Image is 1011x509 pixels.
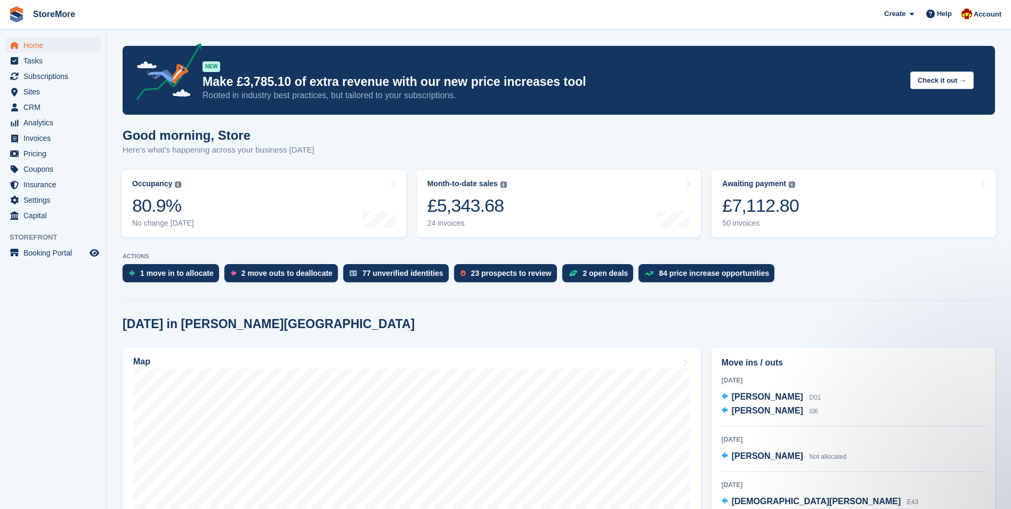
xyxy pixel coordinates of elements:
[23,131,87,146] span: Invoices
[129,270,135,276] img: move_ins_to_allocate_icon-fdf77a2bb77ea45bf5b3d319d69a93e2d87916cf1d5bf7949dd705db3b84f3ca.svg
[241,269,333,277] div: 2 move outs to deallocate
[132,195,194,217] div: 80.9%
[5,208,101,223] a: menu
[884,9,905,19] span: Create
[123,317,415,331] h2: [DATE] in [PERSON_NAME][GEOGRAPHIC_DATA]
[659,269,769,277] div: 84 price increase opportunities
[5,100,101,115] a: menu
[809,394,821,401] span: D01
[123,264,224,288] a: 1 move in to allocate
[23,100,87,115] span: CRM
[732,392,803,401] span: [PERSON_NAME]
[722,495,918,509] a: [DEMOGRAPHIC_DATA][PERSON_NAME] E43
[638,264,780,288] a: 84 price increase opportunities
[23,208,87,223] span: Capital
[350,270,357,276] img: verify_identity-adf6edd0f0f0b5bbfe63781bf79b02c33cf7c696d77639b501bdc392416b5a36.svg
[722,356,985,369] h2: Move ins / outs
[23,115,87,130] span: Analytics
[500,181,507,188] img: icon-info-grey-7440780725fd019a000dd9b08b2336e03edf1995a4989e88bcd33f0948082b44.svg
[88,246,101,259] a: Preview store
[454,264,562,288] a: 23 prospects to review
[23,53,87,68] span: Tasks
[123,253,995,260] p: ACTIONS
[732,451,803,460] span: [PERSON_NAME]
[132,219,194,228] div: No change [DATE]
[910,71,974,89] button: Check it out →
[5,146,101,161] a: menu
[123,128,314,142] h1: Good morning, Store
[583,269,628,277] div: 2 open deals
[5,69,101,84] a: menu
[961,9,972,19] img: Store More Team
[417,170,701,237] a: Month-to-date sales £5,343.68 24 invoices
[127,43,202,104] img: price-adjustments-announcement-icon-8257ccfd72463d97f412b2fc003d46551f7dbcb40ab6d574587a9cd5c0d94...
[722,435,985,444] div: [DATE]
[343,264,454,288] a: 77 unverified identities
[29,5,79,23] a: StoreMore
[722,376,985,385] div: [DATE]
[122,170,406,237] a: Occupancy 80.9% No change [DATE]
[5,131,101,146] a: menu
[722,480,985,490] div: [DATE]
[5,193,101,208] a: menu
[9,6,25,22] img: stora-icon-8386f47178a22dfd0bd8f6a31ec36ba5ce8667c1dd55bd0f319d3a0aa187defe.svg
[5,177,101,192] a: menu
[175,181,181,188] img: icon-info-grey-7440780725fd019a000dd9b08b2336e03edf1995a4989e88bcd33f0948082b44.svg
[645,271,653,276] img: price_increase_opportunities-93ffe204e8149a01c8c9dc8f82e8f89637d9d84a8eef4429ea346261dce0b2c0.svg
[23,162,87,177] span: Coupons
[809,453,846,460] span: Not allocated
[569,269,578,277] img: deal-1b604bf984904fb50ccaf53a9ad4b4a5d6e5aea283cecdc64d6e3604feb123c2.svg
[23,177,87,192] span: Insurance
[5,38,101,53] a: menu
[722,391,821,404] a: [PERSON_NAME] D01
[203,90,902,101] p: Rooted in industry best practices, but tailored to your subscriptions.
[23,193,87,208] span: Settings
[23,38,87,53] span: Home
[123,144,314,156] p: Here's what's happening across your business [DATE]
[362,269,443,277] div: 77 unverified identities
[562,264,639,288] a: 2 open deals
[132,179,172,188] div: Occupancy
[5,162,101,177] a: menu
[5,53,101,68] a: menu
[722,195,799,217] div: £7,112.80
[133,357,150,367] h2: Map
[711,170,996,237] a: Awaiting payment £7,112.80 50 invoices
[732,406,803,415] span: [PERSON_NAME]
[907,498,918,506] span: E43
[23,245,87,260] span: Booking Portal
[203,74,902,90] p: Make £3,785.10 of extra revenue with our new price increases tool
[231,270,236,276] img: move_outs_to_deallocate_icon-f764333ba52eb49d3ac5e1228854f67142a1ed5810a6f6cc68b1a99e826820c5.svg
[789,181,795,188] img: icon-info-grey-7440780725fd019a000dd9b08b2336e03edf1995a4989e88bcd33f0948082b44.svg
[5,84,101,99] a: menu
[471,269,552,277] div: 23 prospects to review
[203,61,220,72] div: NEW
[809,408,818,415] span: I06
[5,245,101,260] a: menu
[732,497,901,506] span: [DEMOGRAPHIC_DATA][PERSON_NAME]
[722,404,818,418] a: [PERSON_NAME] I06
[722,450,847,464] a: [PERSON_NAME] Not allocated
[23,84,87,99] span: Sites
[722,179,786,188] div: Awaiting payment
[974,9,1001,20] span: Account
[460,270,466,276] img: prospect-51fa495bee0391a8d652442698ab0144808aea92771e9ea1ae160a38d050c398.svg
[10,232,106,243] span: Storefront
[23,69,87,84] span: Subscriptions
[427,195,507,217] div: £5,343.68
[427,219,507,228] div: 24 invoices
[140,269,214,277] div: 1 move in to allocate
[224,264,343,288] a: 2 move outs to deallocate
[23,146,87,161] span: Pricing
[937,9,952,19] span: Help
[722,219,799,228] div: 50 invoices
[5,115,101,130] a: menu
[427,179,498,188] div: Month-to-date sales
